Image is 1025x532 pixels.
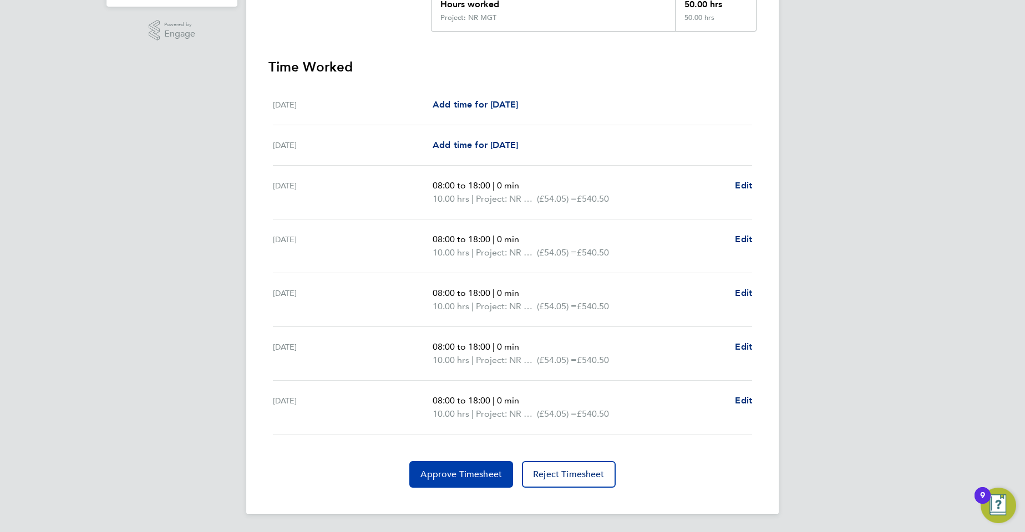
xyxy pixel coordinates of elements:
span: (£54.05) = [537,355,577,365]
a: Edit [735,179,752,192]
div: [DATE] [273,139,433,152]
a: Edit [735,340,752,354]
span: 08:00 to 18:00 [433,395,490,406]
span: £540.50 [577,247,609,258]
span: Add time for [DATE] [433,140,518,150]
span: Engage [164,29,195,39]
span: Powered by [164,20,195,29]
span: Edit [735,288,752,298]
span: Edit [735,395,752,406]
span: 08:00 to 18:00 [433,288,490,298]
a: Edit [735,394,752,407]
span: 0 min [497,180,519,191]
span: £540.50 [577,193,609,204]
span: 08:00 to 18:00 [433,234,490,244]
span: 0 min [497,234,519,244]
span: Edit [735,234,752,244]
span: 10.00 hrs [433,408,469,419]
span: (£54.05) = [537,301,577,311]
span: Edit [735,341,752,352]
span: | [493,341,495,352]
div: [DATE] [273,233,433,259]
span: 08:00 to 18:00 [433,180,490,191]
div: 9 [980,495,985,510]
span: | [471,355,474,365]
span: 08:00 to 18:00 [433,341,490,352]
span: £540.50 [577,408,609,419]
span: 0 min [497,288,519,298]
div: 50.00 hrs [675,13,756,31]
span: | [493,288,495,298]
span: Add time for [DATE] [433,99,518,110]
span: Project: NR MGT [476,192,537,206]
div: [DATE] [273,394,433,421]
span: (£54.05) = [537,193,577,204]
span: | [471,301,474,311]
span: | [471,247,474,258]
a: Edit [735,287,752,300]
div: [DATE] [273,98,433,111]
div: [DATE] [273,179,433,206]
span: | [493,234,495,244]
div: [DATE] [273,287,433,313]
span: 10.00 hrs [433,301,469,311]
a: Add time for [DATE] [433,98,518,111]
span: Project: NR MGT [476,300,537,313]
a: Edit [735,233,752,246]
span: | [471,193,474,204]
span: Reject Timesheet [533,469,605,480]
button: Open Resource Center, 9 new notifications [981,488,1016,523]
div: Project: NR MGT [440,13,496,22]
span: 10.00 hrs [433,247,469,258]
div: [DATE] [273,340,433,367]
span: Project: NR MGT [476,407,537,421]
span: Approve Timesheet [420,469,502,480]
span: | [493,180,495,191]
span: 0 min [497,395,519,406]
a: Powered byEngage [149,20,196,41]
span: £540.50 [577,355,609,365]
span: 0 min [497,341,519,352]
span: | [493,395,495,406]
a: Add time for [DATE] [433,139,518,152]
button: Approve Timesheet [409,461,513,488]
span: (£54.05) = [537,408,577,419]
span: 10.00 hrs [433,193,469,204]
span: Edit [735,180,752,191]
span: £540.50 [577,301,609,311]
span: Project: NR MGT [476,354,537,367]
h3: Time Worked [268,58,757,76]
span: (£54.05) = [537,247,577,258]
span: Project: NR MGT [476,246,537,259]
span: | [471,408,474,419]
button: Reject Timesheet [522,461,616,488]
span: 10.00 hrs [433,355,469,365]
